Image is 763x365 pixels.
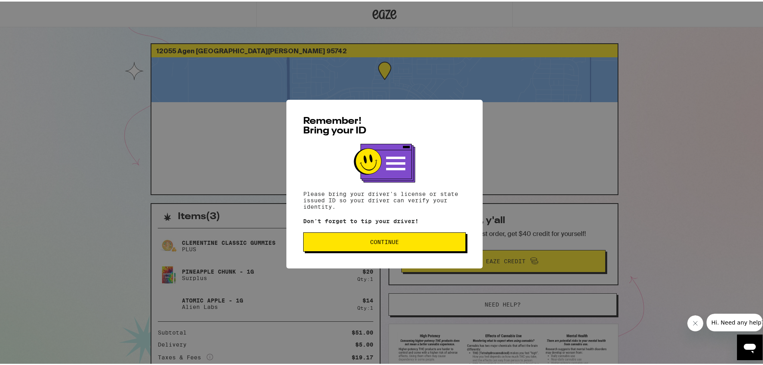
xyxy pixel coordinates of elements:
button: Continue [303,231,466,250]
iframe: Close message [687,314,703,330]
span: Remember! Bring your ID [303,115,366,134]
iframe: Message from company [707,312,763,330]
p: Please bring your driver's license or state issued ID so your driver can verify your identity. [303,189,466,208]
span: Hi. Need any help? [5,6,58,12]
p: Don't forget to tip your driver! [303,216,466,223]
iframe: Button to launch messaging window [737,333,763,359]
span: Continue [370,238,399,243]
